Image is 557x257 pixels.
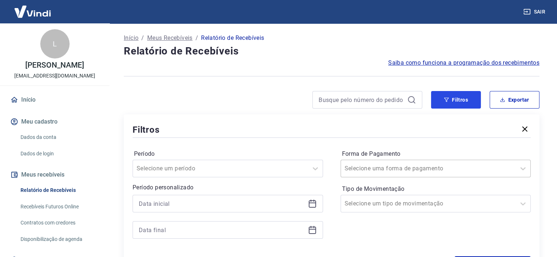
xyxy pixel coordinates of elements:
[18,146,101,161] a: Dados de login
[319,94,404,105] input: Busque pelo número do pedido
[18,215,101,230] a: Contratos com credores
[40,29,70,58] div: L
[490,91,539,109] button: Exportar
[9,167,101,183] button: Meus recebíveis
[522,5,548,19] button: Sair
[124,44,539,58] h4: Relatório de Recebíveis
[342,150,530,158] label: Forma de Pagamento
[139,224,305,235] input: Data final
[431,91,481,109] button: Filtros
[201,34,264,42] p: Relatório de Recebíveis
[14,72,95,80] p: [EMAIL_ADDRESS][DOMAIN_NAME]
[388,58,539,67] a: Saiba como funciona a programação dos recebimentos
[18,232,101,247] a: Disponibilização de agenda
[124,34,138,42] a: Início
[18,199,101,214] a: Recebíveis Futuros Online
[18,183,101,198] a: Relatório de Recebíveis
[147,34,193,42] a: Meus Recebíveis
[25,61,84,69] p: [PERSON_NAME]
[342,185,530,193] label: Tipo de Movimentação
[133,183,323,192] p: Período personalizado
[9,92,101,108] a: Início
[134,150,322,158] label: Período
[141,34,144,42] p: /
[18,130,101,145] a: Dados da conta
[9,0,56,23] img: Vindi
[9,114,101,130] button: Meu cadastro
[196,34,198,42] p: /
[139,198,305,209] input: Data inicial
[133,124,160,136] h5: Filtros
